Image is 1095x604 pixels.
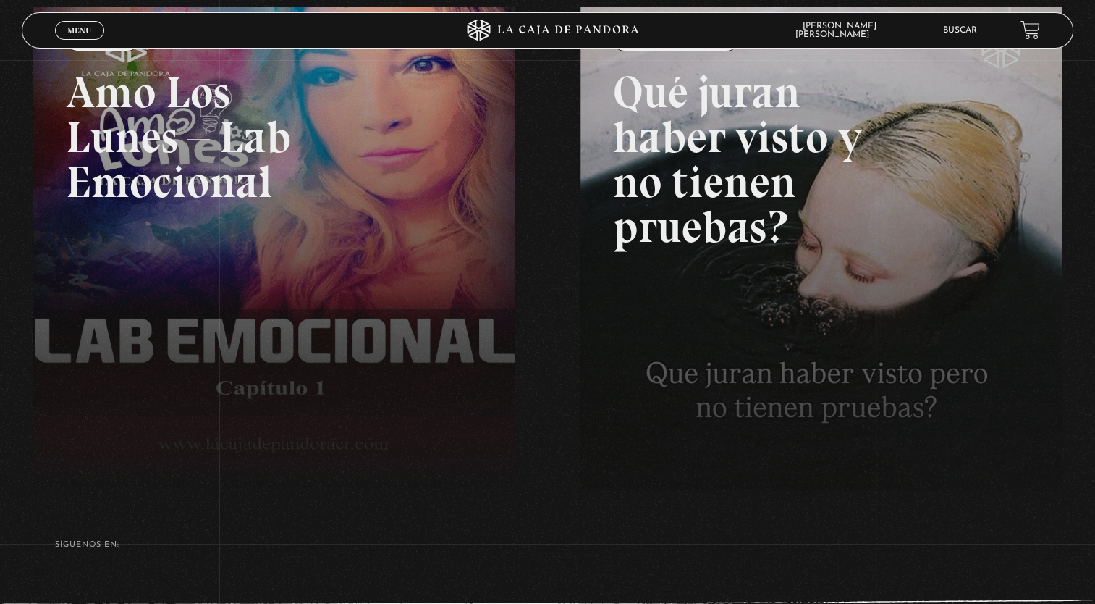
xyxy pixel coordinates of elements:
a: View your shopping cart [1020,20,1040,40]
a: Buscar [943,26,977,35]
span: [PERSON_NAME] [PERSON_NAME] [795,22,884,39]
h4: SÍguenos en: [55,541,1041,549]
span: Menu [67,26,91,35]
span: Cerrar [62,38,96,48]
